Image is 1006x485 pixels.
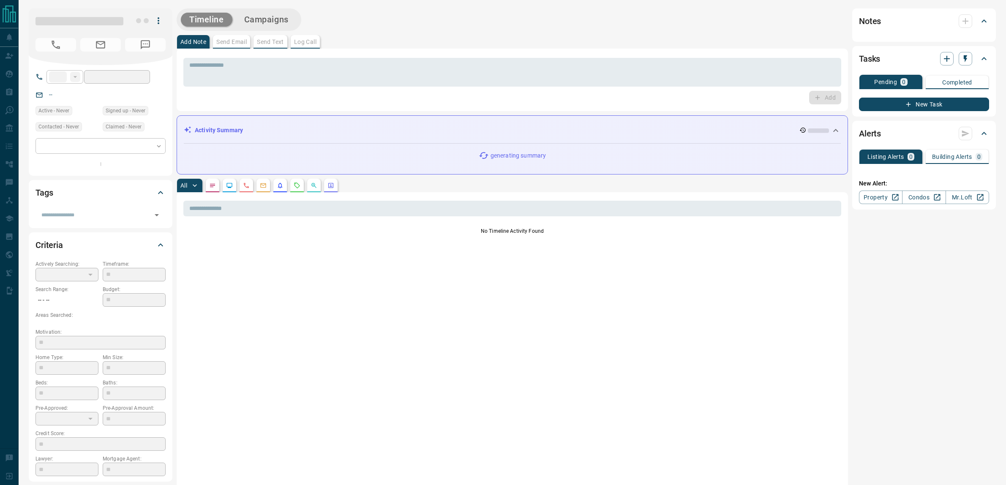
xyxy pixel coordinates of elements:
[38,123,79,131] span: Contacted - Never
[35,293,98,307] p: -- - --
[243,182,250,189] svg: Calls
[184,123,841,138] div: Activity Summary
[909,154,913,160] p: 0
[180,183,187,188] p: All
[183,227,841,235] p: No Timeline Activity Found
[103,455,166,463] p: Mortgage Agent:
[49,91,52,98] a: --
[195,126,243,135] p: Activity Summary
[35,286,98,293] p: Search Range:
[106,106,145,115] span: Signed up - Never
[103,260,166,268] p: Timeframe:
[260,182,267,189] svg: Emails
[859,49,989,69] div: Tasks
[35,183,166,203] div: Tags
[35,404,98,412] p: Pre-Approved:
[103,404,166,412] p: Pre-Approval Amount:
[35,238,63,252] h2: Criteria
[35,328,166,336] p: Motivation:
[294,182,300,189] svg: Requests
[151,209,163,221] button: Open
[977,154,981,160] p: 0
[38,106,69,115] span: Active - Never
[277,182,284,189] svg: Listing Alerts
[874,79,897,85] p: Pending
[103,354,166,361] p: Min Size:
[491,151,546,160] p: generating summary
[35,455,98,463] p: Lawyer:
[946,191,989,204] a: Mr.Loft
[35,311,166,319] p: Areas Searched:
[236,13,297,27] button: Campaigns
[226,182,233,189] svg: Lead Browsing Activity
[932,154,972,160] p: Building Alerts
[35,379,98,387] p: Beds:
[103,379,166,387] p: Baths:
[902,191,946,204] a: Condos
[859,123,989,144] div: Alerts
[859,179,989,188] p: New Alert:
[80,38,121,52] span: No Email
[103,286,166,293] p: Budget:
[209,182,216,189] svg: Notes
[859,191,902,204] a: Property
[859,14,881,28] h2: Notes
[35,38,76,52] span: No Number
[867,154,904,160] p: Listing Alerts
[35,260,98,268] p: Actively Searching:
[35,186,53,199] h2: Tags
[327,182,334,189] svg: Agent Actions
[35,430,166,437] p: Credit Score:
[181,13,232,27] button: Timeline
[35,235,166,255] div: Criteria
[902,79,905,85] p: 0
[859,127,881,140] h2: Alerts
[125,38,166,52] span: No Number
[35,354,98,361] p: Home Type:
[311,182,317,189] svg: Opportunities
[859,11,989,31] div: Notes
[180,39,206,45] p: Add Note
[106,123,142,131] span: Claimed - Never
[942,79,972,85] p: Completed
[859,52,880,65] h2: Tasks
[859,98,989,111] button: New Task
